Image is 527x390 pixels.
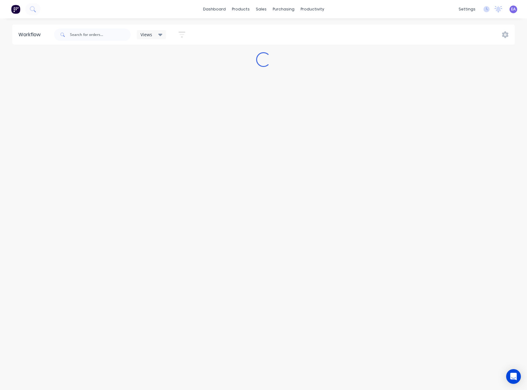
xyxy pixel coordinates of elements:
[229,5,253,14] div: products
[253,5,270,14] div: sales
[270,5,298,14] div: purchasing
[506,369,521,384] div: Open Intercom Messenger
[511,6,516,12] span: EA
[456,5,479,14] div: settings
[70,29,131,41] input: Search for orders...
[140,31,152,38] span: Views
[18,31,44,38] div: Workflow
[11,5,20,14] img: Factory
[298,5,327,14] div: productivity
[200,5,229,14] a: dashboard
